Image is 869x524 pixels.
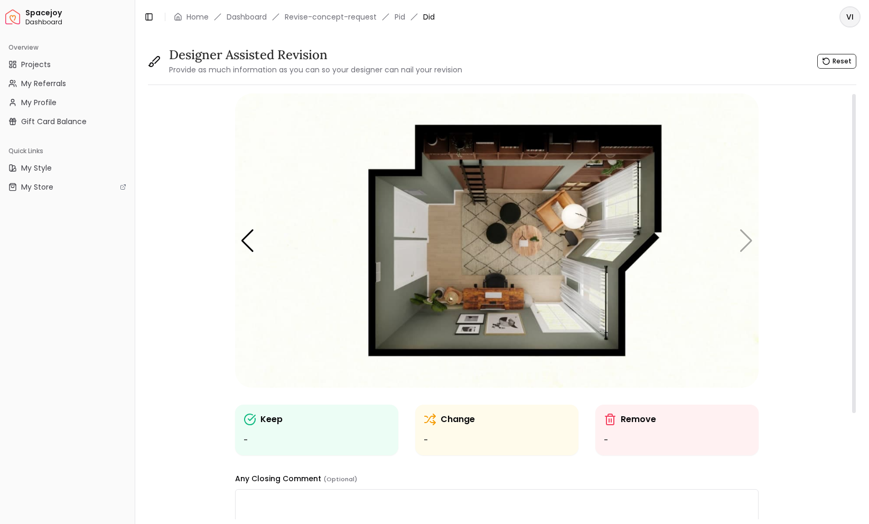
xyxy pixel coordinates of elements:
[4,56,130,73] a: Projects
[25,18,130,26] span: Dashboard
[5,10,20,24] img: Spacejoy Logo
[4,113,130,130] a: Gift Card Balance
[4,94,130,111] a: My Profile
[4,39,130,56] div: Overview
[235,93,759,388] div: Carousel
[21,182,53,192] span: My Store
[4,75,130,92] a: My Referrals
[323,475,357,483] small: (Optional)
[441,413,475,426] p: Change
[395,12,405,22] a: Pid
[21,78,66,89] span: My Referrals
[240,229,255,252] div: Previous slide
[604,434,750,447] ul: -
[5,10,20,24] a: Spacejoy
[839,6,861,27] button: VI
[25,8,130,18] span: Spacejoy
[21,59,51,70] span: Projects
[285,12,377,22] a: Revise-concept-request
[817,54,856,69] button: Reset
[424,434,570,447] ul: -
[260,413,283,426] p: Keep
[621,413,656,426] p: Remove
[186,12,209,22] a: Home
[235,93,759,388] div: 5 / 5
[423,12,435,22] span: Did
[227,12,267,22] a: Dashboard
[235,473,357,484] label: Any Closing Comment
[840,7,859,26] span: VI
[169,64,462,75] small: Provide as much information as you can so your designer can nail your revision
[244,434,390,447] ul: -
[174,12,435,22] nav: breadcrumb
[4,143,130,160] div: Quick Links
[21,97,57,108] span: My Profile
[169,46,462,63] h3: Designer Assisted Revision
[4,160,130,176] a: My Style
[21,163,52,173] span: My Style
[4,179,130,195] a: My Store
[235,93,759,388] img: 68cdcfb7fe2ef60013665990
[21,116,87,127] span: Gift Card Balance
